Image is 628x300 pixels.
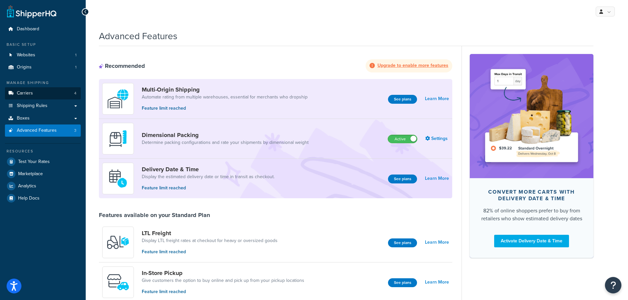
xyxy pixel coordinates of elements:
[17,52,35,58] span: Websites
[5,168,81,180] a: Marketplace
[17,26,39,32] span: Dashboard
[142,277,304,284] a: Give customers the option to buy online and pick up from your pickup locations
[425,174,449,183] a: Learn More
[494,235,569,247] a: Activate Delivery Date & Time
[388,175,417,183] button: See plans
[106,167,130,190] img: gfkeb5ejjkALwAAAABJRU5ErkJggg==
[480,189,583,202] div: Convert more carts with delivery date & time
[142,174,275,180] a: Display the estimated delivery date or time in transit as checkout.
[142,248,278,256] p: Feature limit reached
[142,230,278,237] a: LTL Freight
[142,237,278,244] a: Display LTL freight rates at checkout for heavy or oversized goods
[5,124,81,137] a: Advanced Features3
[99,211,210,219] div: Features available on your Standard Plan
[18,196,40,201] span: Help Docs
[425,278,449,287] a: Learn More
[5,49,81,61] li: Websites
[5,87,81,99] li: Carriers
[5,49,81,61] a: Websites1
[425,134,449,143] a: Settings
[5,42,81,47] div: Basic Setup
[480,207,583,223] div: 82% of online shoppers prefer to buy from retailers who show estimated delivery dates
[18,159,50,165] span: Test Your Rates
[17,128,57,133] span: Advanced Features
[99,62,145,69] div: Recommended
[142,269,304,277] a: In-Store Pickup
[5,61,81,73] li: Origins
[74,91,76,96] span: 4
[5,124,81,137] li: Advanced Features
[5,192,81,204] a: Help Docs
[5,180,81,192] a: Analytics
[5,100,81,112] a: Shipping Rules
[142,139,309,146] a: Determine packing configurations and rate your shipments by dimensional weight
[142,184,275,192] p: Feature limit reached
[18,171,43,177] span: Marketplace
[5,80,81,86] div: Manage Shipping
[388,278,417,287] button: See plans
[17,91,33,96] span: Carriers
[75,52,76,58] span: 1
[480,64,583,168] img: feature-image-ddt-36eae7f7280da8017bfb280eaccd9c446f90b1fe08728e4019434db127062ab4.png
[5,23,81,35] a: Dashboard
[75,65,76,70] span: 1
[17,103,47,109] span: Shipping Rules
[106,271,130,294] img: wfgcfpwTIucLEAAAAASUVORK5CYII=
[605,277,621,293] button: Open Resource Center
[5,87,81,99] a: Carriers4
[142,288,304,295] p: Feature limit reached
[5,156,81,168] a: Test Your Rates
[74,128,76,133] span: 3
[142,105,308,112] p: Feature limit reached
[18,183,36,189] span: Analytics
[388,95,417,104] button: See plans
[5,112,81,124] a: Boxes
[377,62,448,69] strong: Upgrade to enable more features
[5,149,81,154] div: Resources
[388,135,417,143] label: Active
[106,87,130,110] img: WatD5o0RtDAAAAAElFTkSuQmCC
[142,86,308,93] a: Multi-Origin Shipping
[106,127,130,150] img: DTVBYsAAAAAASUVORK5CYII=
[142,166,275,173] a: Delivery Date & Time
[106,231,130,254] img: y79ZsPf0fXUFUhFXDzUgf+ktZg5F2+ohG75+v3d2s1D9TjoU8PiyCIluIjV41seZevKCRuEjTPPOKHJsQcmKCXGdfprl3L4q7...
[17,65,32,70] span: Origins
[142,131,309,139] a: Dimensional Packing
[5,61,81,73] a: Origins1
[99,30,177,42] h1: Advanced Features
[388,238,417,247] button: See plans
[17,116,30,121] span: Boxes
[142,94,308,100] a: Automate rating from multiple warehouses, essential for merchants who dropship
[425,238,449,247] a: Learn More
[425,94,449,103] a: Learn More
